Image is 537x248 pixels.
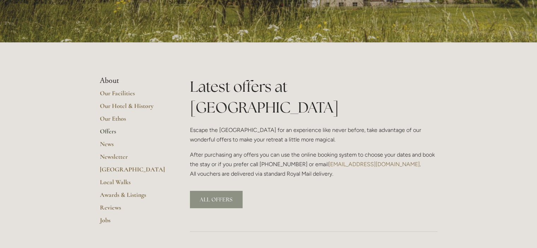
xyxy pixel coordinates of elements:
p: After purchasing any offers you can use the online booking system to choose your dates and book t... [190,150,437,179]
a: [EMAIL_ADDRESS][DOMAIN_NAME] [328,161,420,168]
a: Awards & Listings [100,191,167,204]
a: Local Walks [100,178,167,191]
a: Our Hotel & History [100,102,167,115]
a: News [100,140,167,153]
a: [GEOGRAPHIC_DATA] [100,165,167,178]
a: ALL OFFERS [190,191,243,208]
h1: Latest offers at [GEOGRAPHIC_DATA] [190,76,437,118]
p: Escape the [GEOGRAPHIC_DATA] for an experience like never before, take advantage of our wonderful... [190,125,437,144]
a: Newsletter [100,153,167,165]
a: Jobs [100,216,167,229]
a: Offers [100,127,167,140]
a: Our Ethos [100,115,167,127]
li: About [100,76,167,85]
a: Our Facilities [100,89,167,102]
a: Reviews [100,204,167,216]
